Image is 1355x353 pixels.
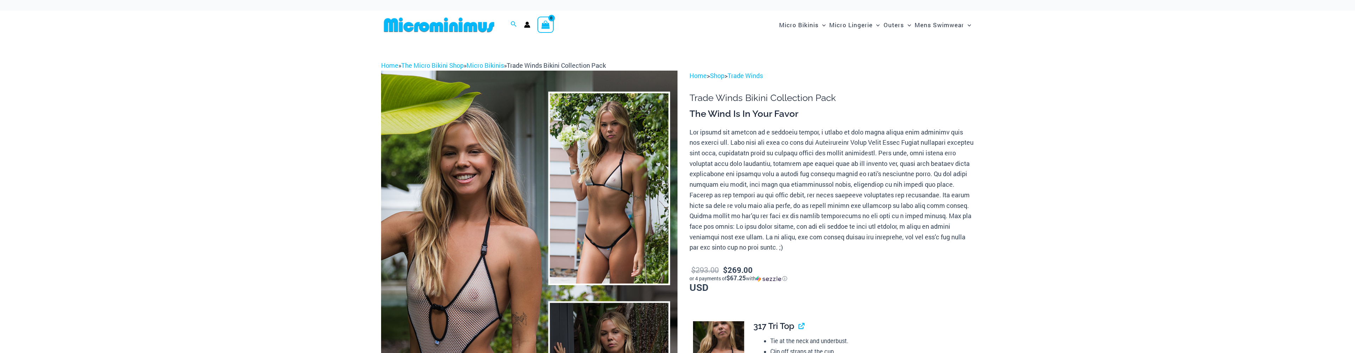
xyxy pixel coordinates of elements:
[524,22,530,28] a: Account icon link
[904,16,911,34] span: Menu Toggle
[507,61,606,70] span: Trade Winds Bikini Collection Pack
[689,71,974,81] p: > >
[756,276,781,282] img: Sezzle
[689,127,974,253] p: Lor ipsumd sit ametcon ad e seddoeiu tempor, i utlabo et dolo magna aliqua enim adminimv quis nos...
[873,16,880,34] span: Menu Toggle
[537,17,554,33] a: View Shopping Cart, empty
[689,275,974,282] div: or 4 payments of with
[777,14,827,36] a: Micro BikinisMenu ToggleMenu Toggle
[819,16,826,34] span: Menu Toggle
[710,71,724,80] a: Shop
[691,265,719,275] bdi: 293.00
[884,16,904,34] span: Outers
[689,71,707,80] a: Home
[689,108,974,120] h3: The Wind Is In Your Favor
[882,14,913,36] a: OutersMenu ToggleMenu Toggle
[915,16,964,34] span: Mens Swimwear
[511,20,517,29] a: Search icon link
[770,336,968,346] li: Tie at the neck and underbust.
[689,264,974,293] p: USD
[381,17,497,33] img: MM SHOP LOGO FLAT
[689,275,974,282] div: or 4 payments of$67.25withSezzle Click to learn more about Sezzle
[779,16,819,34] span: Micro Bikinis
[381,61,398,70] a: Home
[381,61,606,70] span: » » »
[728,71,763,80] a: Trade Winds
[691,265,695,275] span: $
[753,321,794,331] span: 317 Tri Top
[829,16,873,34] span: Micro Lingerie
[723,265,728,275] span: $
[913,14,973,36] a: Mens SwimwearMenu ToggleMenu Toggle
[827,14,881,36] a: Micro LingerieMenu ToggleMenu Toggle
[401,61,464,70] a: The Micro Bikini Shop
[723,265,753,275] bdi: 269.00
[964,16,971,34] span: Menu Toggle
[727,274,746,282] span: $67.25
[466,61,504,70] a: Micro Bikinis
[689,92,974,103] h1: Trade Winds Bikini Collection Pack
[776,13,974,37] nav: Site Navigation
